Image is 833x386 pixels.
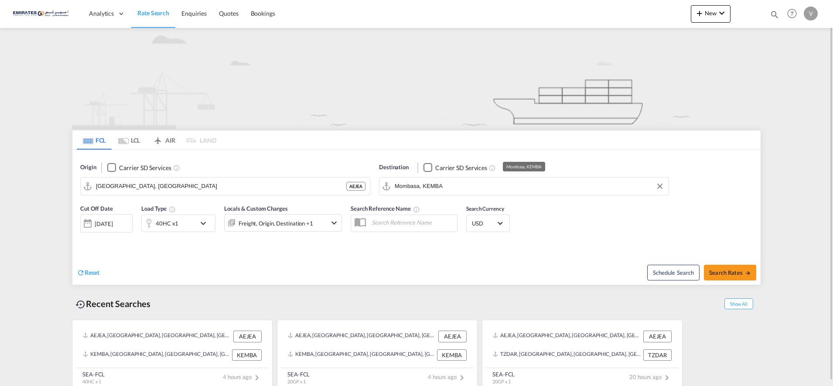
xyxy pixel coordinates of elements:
[770,10,779,23] div: icon-magnify
[80,232,87,243] md-datepicker: Select
[77,269,85,277] md-icon: icon-refresh
[287,370,310,378] div: SEA-FCL
[379,163,409,172] span: Destination
[346,182,365,191] div: AEJEA
[428,373,467,380] span: 4 hours ago
[785,6,799,21] span: Help
[457,372,467,383] md-icon: icon-chevron-right
[181,10,207,17] span: Enquiries
[83,331,231,342] div: AEJEA, Jebel Ali, United Arab Emirates, Middle East, Middle East
[77,130,112,150] md-tab-item: FCL
[80,214,133,232] div: [DATE]
[804,7,818,20] div: V
[351,205,420,212] span: Search Reference Name
[653,180,666,193] button: Clear Input
[72,150,761,285] div: Origin Checkbox No InkUnchecked: Search for CY (Container Yard) services for all selected carrier...
[423,163,487,172] md-checkbox: Checkbox No Ink
[435,164,487,172] div: Carrier SD Services
[489,164,496,171] md-icon: Unchecked: Search for CY (Container Yard) services for all selected carriers.Checked : Search for...
[770,10,779,19] md-icon: icon-magnify
[662,372,672,383] md-icon: icon-chevron-right
[466,205,504,212] span: Search Currency
[437,349,467,361] div: KEMBA
[379,178,669,195] md-input-container: Mombasa, KEMBA
[95,220,113,228] div: [DATE]
[724,298,753,309] span: Show All
[233,331,262,342] div: AEJEA
[251,10,275,17] span: Bookings
[643,331,672,342] div: AEJEA
[77,130,216,150] md-pagination-wrapper: Use the left and right arrow keys to navigate between tabs
[492,379,511,384] span: 20GP x 1
[438,331,467,342] div: AEJEA
[137,9,169,17] span: Rate Search
[147,130,181,150] md-tab-item: AIR
[288,331,436,342] div: AEJEA, Jebel Ali, United Arab Emirates, Middle East, Middle East
[141,215,215,232] div: 40HC x1icon-chevron-down
[691,5,731,23] button: icon-plus 400-fgNewicon-chevron-down
[493,331,641,342] div: AEJEA, Jebel Ali, United Arab Emirates, Middle East, Middle East
[107,163,171,172] md-checkbox: Checkbox No Ink
[156,217,178,229] div: 40HC x1
[82,379,101,384] span: 40HC x 1
[329,218,339,228] md-icon: icon-chevron-down
[239,217,313,229] div: Freight Origin Destination Factory Stuffing
[83,349,230,361] div: KEMBA, Mombasa, Kenya, Eastern Africa, Africa
[471,217,505,229] md-select: Select Currency: $ USDUnited States Dollar
[694,8,705,18] md-icon: icon-plus 400-fg
[717,8,727,18] md-icon: icon-chevron-down
[141,205,176,212] span: Load Type
[82,370,105,378] div: SEA-FCL
[112,130,147,150] md-tab-item: LCL
[643,349,672,361] div: TZDAR
[224,214,342,232] div: Freight Origin Destination Factory Stuffingicon-chevron-down
[506,162,542,171] div: Mombasa, KEMBA
[367,216,457,229] input: Search Reference Name
[119,164,171,172] div: Carrier SD Services
[252,372,262,383] md-icon: icon-chevron-right
[85,269,99,276] span: Reset
[173,164,180,171] md-icon: Unchecked: Search for CY (Container Yard) services for all selected carriers.Checked : Search for...
[89,9,114,18] span: Analytics
[80,205,113,212] span: Cut Off Date
[288,349,435,361] div: KEMBA, Mombasa, Kenya, Eastern Africa, Africa
[75,299,86,310] md-icon: icon-backup-restore
[81,178,370,195] md-input-container: Jebel Ali, AEJEA
[77,268,99,278] div: icon-refreshReset
[287,379,306,384] span: 20GP x 1
[219,10,238,17] span: Quotes
[224,205,288,212] span: Locals & Custom Charges
[785,6,804,22] div: Help
[709,269,751,276] span: Search Rates
[153,135,163,142] md-icon: icon-airplane
[493,349,641,361] div: TZDAR, Dar es Salaam, Tanzania, United Republic of, Eastern Africa, Africa
[647,265,700,280] button: Note: By default Schedule search will only considerorigin ports, destination ports and cut off da...
[80,163,96,172] span: Origin
[704,265,756,280] button: Search Ratesicon-arrow-right
[694,10,727,17] span: New
[745,270,751,276] md-icon: icon-arrow-right
[13,4,72,24] img: c67187802a5a11ec94275b5db69a26e6.png
[198,218,213,229] md-icon: icon-chevron-down
[395,180,664,193] input: Search by Port
[232,349,262,361] div: KEMBA
[72,28,761,129] img: new-FCL.png
[472,219,496,227] span: USD
[629,373,672,380] span: 20 hours ago
[492,370,515,378] div: SEA-FCL
[169,206,176,213] md-icon: Select multiple loads to view rates
[96,180,346,193] input: Search by Port
[223,373,262,380] span: 4 hours ago
[72,294,154,314] div: Recent Searches
[413,206,420,213] md-icon: Your search will be saved by the below given name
